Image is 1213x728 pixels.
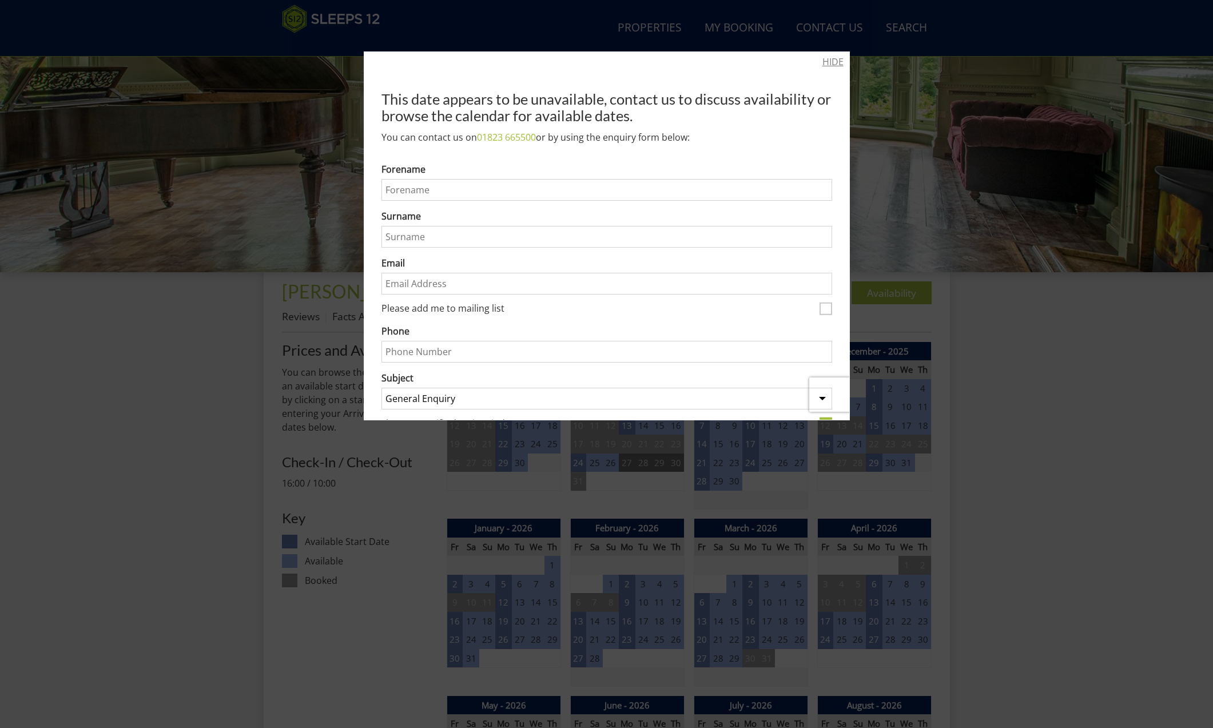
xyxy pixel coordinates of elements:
[381,418,815,431] label: I have a specific date in mind
[381,371,832,385] label: Subject
[477,131,536,144] a: 01823 665500
[381,324,832,338] label: Phone
[381,209,832,223] label: Surname
[381,273,832,295] input: Email Address
[381,91,832,123] h2: This date appears to be unavailable, contact us to discuss availability or browse the calendar fo...
[381,179,832,201] input: Forename
[381,256,832,270] label: Email
[809,377,956,412] iframe: reCAPTCHA
[381,226,832,248] input: Surname
[381,162,832,176] label: Forename
[822,55,844,69] a: HIDE
[381,130,832,144] p: You can contact us on or by using the enquiry form below:
[381,303,815,316] label: Please add me to mailing list
[381,341,832,363] input: Phone Number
